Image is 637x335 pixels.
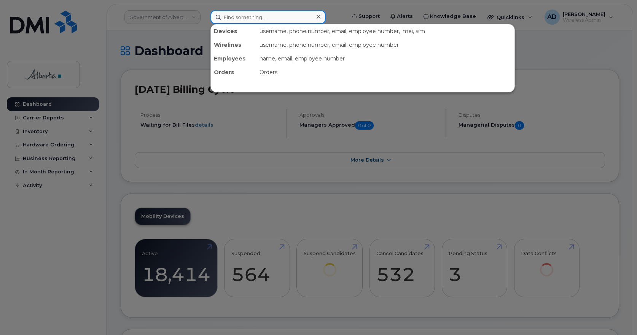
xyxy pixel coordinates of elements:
[256,65,514,79] div: Orders
[211,38,256,52] div: Wirelines
[256,24,514,38] div: username, phone number, email, employee number, imei, sim
[211,52,256,65] div: Employees
[211,65,256,79] div: Orders
[211,24,256,38] div: Devices
[256,52,514,65] div: name, email, employee number
[256,38,514,52] div: username, phone number, email, employee number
